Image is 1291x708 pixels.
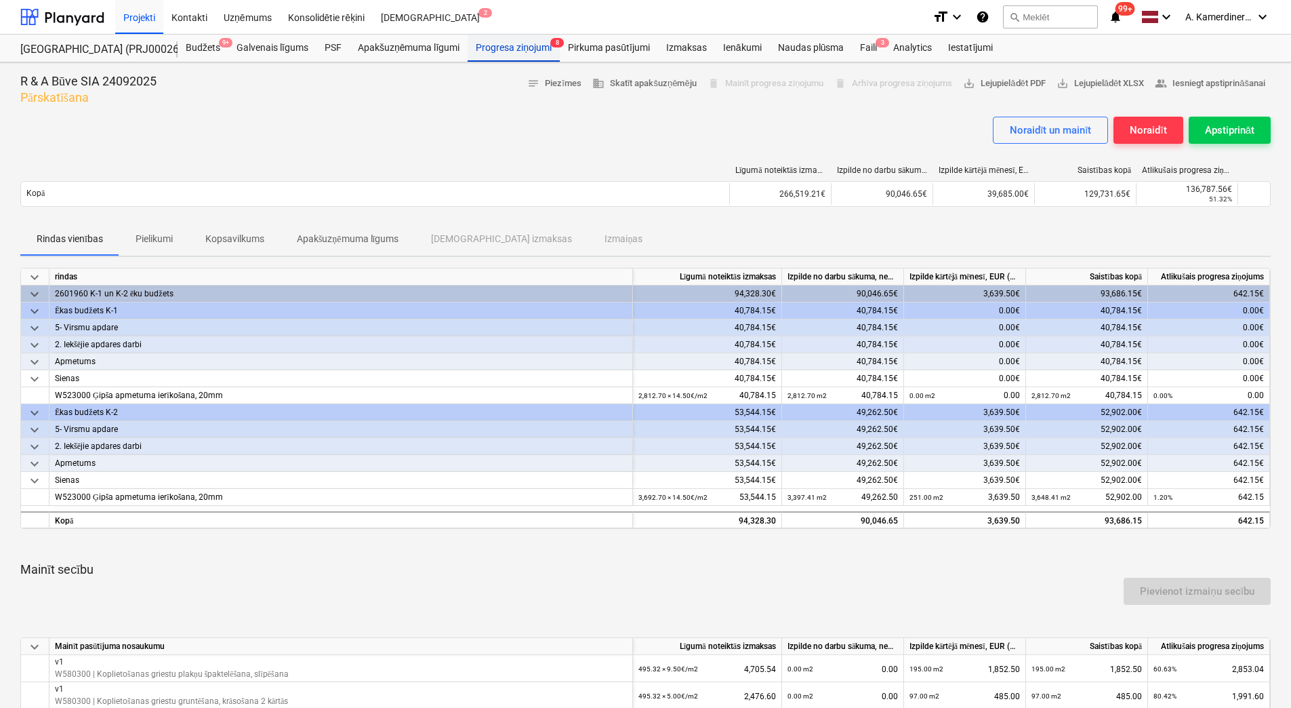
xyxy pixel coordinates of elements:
[1149,73,1271,94] button: Iesniegt apstiprināšanai
[735,165,826,176] div: Līgumā noteiktās izmaksas
[638,665,698,673] small: 495.32 × 9.50€ / m2
[55,438,627,455] div: 2. Iekšējie apdares darbi
[782,370,904,387] div: 40,784.15€
[219,38,232,47] span: 9+
[1142,165,1233,176] div: Atlikušais progresa ziņojums
[1153,392,1172,399] small: 0.00%
[1031,692,1061,700] small: 97.00 m2
[1158,9,1174,25] i: keyboard_arrow_down
[316,35,350,62] a: PSF
[178,35,228,62] a: Budžets9+
[787,665,813,673] small: 0.00 m2
[940,35,1001,62] a: Iestatījumi
[638,513,776,530] div: 94,328.30
[1109,9,1122,25] i: notifications
[909,392,935,399] small: 0.00 m2
[350,35,468,62] a: Apakšuzņēmuma līgumi
[904,302,1026,319] div: 0.00€
[55,353,627,370] div: Apmetums
[1026,404,1148,421] div: 52,902.00€
[468,35,560,62] a: Progresa ziņojumi8
[1026,336,1148,353] div: 40,784.15€
[20,90,157,106] p: Pārskatīšana
[787,692,813,700] small: 0.00 m2
[904,472,1026,489] div: 3,639.50€
[904,404,1026,421] div: 3,639.50€
[26,354,43,370] span: keyboard_arrow_down
[1026,455,1148,472] div: 52,902.00€
[205,232,264,246] p: Kopsavilkums
[1148,319,1270,336] div: 0.00€
[1148,286,1270,302] div: 642.15€
[1003,5,1098,28] button: Meklēt
[976,9,989,25] i: Zināšanu pamats
[1148,638,1270,655] div: Atlikušais progresa ziņojums
[55,472,627,489] div: Sienas
[633,336,782,353] div: 40,784.15€
[638,494,708,501] small: 3,692.70 × 14.50€ / m2
[26,286,43,302] span: keyboard_arrow_down
[1031,392,1071,399] small: 2,812.70 m2
[1051,73,1149,94] button: Lejupielādēt XLSX
[782,438,904,455] div: 49,262.50€
[770,35,853,62] a: Naudas plūsma
[1254,9,1271,25] i: keyboard_arrow_down
[1148,438,1270,455] div: 642.15€
[782,455,904,472] div: 49,262.50€
[522,73,587,94] button: Piezīmes
[55,370,627,387] div: Sienas
[20,43,161,57] div: [GEOGRAPHIC_DATA] (PRJ0002627, K-1 un K-2(2.kārta) 2601960
[787,494,827,501] small: 3,397.41 m2
[26,456,43,472] span: keyboard_arrow_down
[26,269,43,286] span: keyboard_arrow_down
[904,336,1026,353] div: 0.00€
[904,353,1026,370] div: 0.00€
[527,77,539,90] span: notes
[297,232,399,246] p: Apakšuzņēmuma līgums
[715,35,770,62] div: Ienākumi
[478,8,492,18] span: 2
[1185,12,1253,22] span: A. Kamerdinerovs
[904,455,1026,472] div: 3,639.50€
[1148,421,1270,438] div: 642.15€
[26,303,43,319] span: keyboard_arrow_down
[550,38,564,47] span: 8
[633,455,782,472] div: 53,544.15€
[1026,472,1148,489] div: 52,902.00€
[1130,121,1166,139] div: Noraidīt
[1026,421,1148,438] div: 52,902.00€
[904,421,1026,438] div: 3,639.50€
[1148,370,1270,387] div: 0.00€
[1148,455,1270,472] div: 642.15€
[782,336,904,353] div: 40,784.15€
[633,302,782,319] div: 40,784.15€
[658,35,715,62] a: Izmaksas
[26,337,43,353] span: keyboard_arrow_down
[1031,387,1142,404] div: 40,784.15
[1153,655,1264,683] div: 2,853.04
[1026,638,1148,655] div: Saistības kopā
[55,387,627,404] div: W523000 Ģipša apmetuma ierīkošana, 20mm
[787,655,898,683] div: 0.00
[55,668,289,680] p: W580300 | Koplietošanas griestu plakņu špaktelēšana, slīpēšana
[782,302,904,319] div: 40,784.15€
[1113,117,1183,144] button: Noraidīt
[55,319,627,336] div: 5- Virsmu apdare
[1040,165,1131,176] div: Saistības kopā
[633,472,782,489] div: 53,544.15€
[852,35,885,62] div: Faili
[633,370,782,387] div: 40,784.15€
[933,183,1034,205] div: 39,685.00€
[1153,387,1264,404] div: 0.00
[633,269,782,286] div: Līgumā noteiktās izmaksas
[949,9,965,25] i: keyboard_arrow_down
[885,35,940,62] div: Analytics
[904,319,1026,336] div: 0.00€
[136,232,173,246] p: Pielikumi
[26,439,43,455] span: keyboard_arrow_down
[1057,77,1069,90] span: save_alt
[1031,655,1142,683] div: 1,852.50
